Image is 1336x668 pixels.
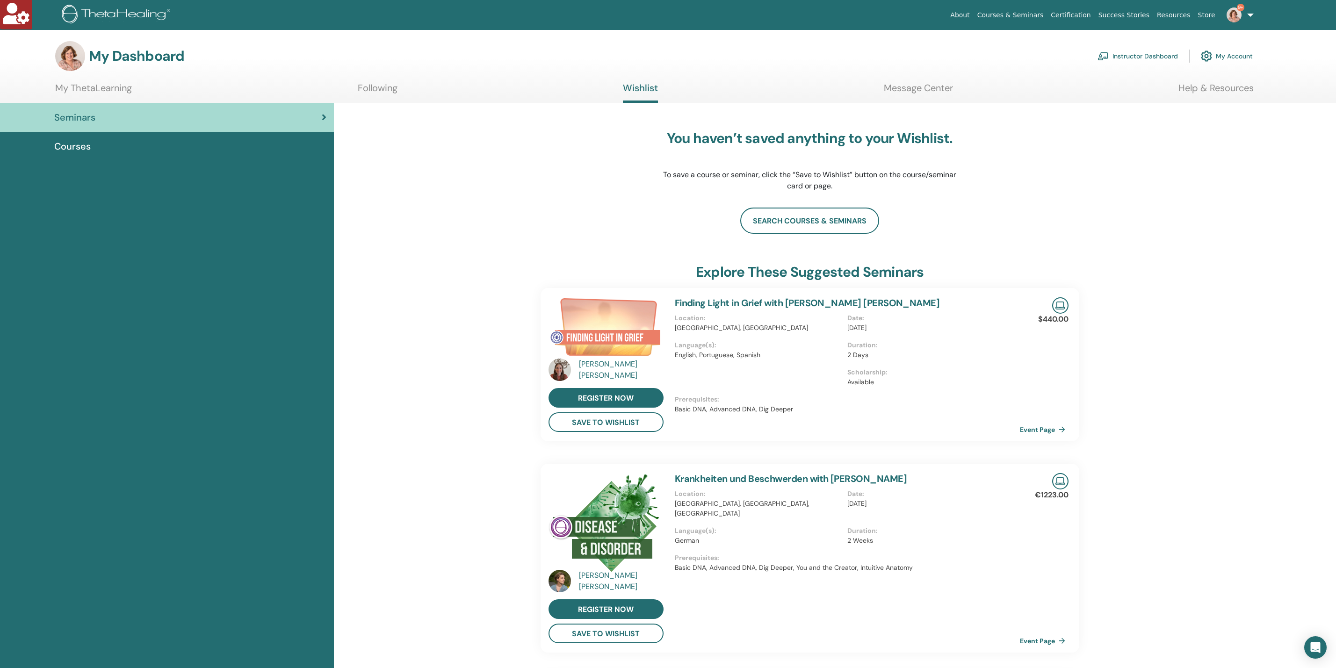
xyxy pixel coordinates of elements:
a: [PERSON_NAME] [PERSON_NAME] [579,359,665,381]
p: Duration : [847,340,1014,350]
a: Resources [1153,7,1194,24]
img: Live Online Seminar [1052,473,1069,489]
p: €1223.00 [1035,489,1069,501]
a: Following [358,82,397,101]
img: default.jpg [55,41,85,71]
p: 2 Weeks [847,536,1014,546]
a: register now [549,599,664,619]
a: Wishlist [623,82,658,103]
p: Basic DNA, Advanced DNA, Dig Deeper [675,404,1020,414]
img: default.jpg [549,570,571,592]
p: Date : [847,313,1014,323]
p: Language(s) : [675,526,842,536]
p: 2 Days [847,350,1014,360]
span: Courses [54,139,91,153]
p: Prerequisites : [675,553,1020,563]
a: Certification [1047,7,1094,24]
p: Date : [847,489,1014,499]
button: save to wishlist [549,624,664,643]
a: My ThetaLearning [55,82,132,101]
img: Finding Light in Grief [549,297,664,361]
h3: explore these suggested seminars [696,264,924,280]
img: logo.png [62,5,173,26]
span: Seminars [54,110,95,124]
p: English, Portuguese, Spanish [675,350,842,360]
p: [GEOGRAPHIC_DATA], [GEOGRAPHIC_DATA] [675,323,842,333]
h3: My Dashboard [89,48,184,65]
p: Available [847,377,1014,387]
p: Scholarship : [847,367,1014,377]
button: save to wishlist [549,412,664,432]
a: register now [549,388,664,408]
h3: You haven’t saved anything to your Wishlist. [663,130,957,147]
a: Success Stories [1095,7,1153,24]
img: cog.svg [1201,48,1212,64]
a: Message Center [884,82,953,101]
a: My Account [1201,46,1253,66]
span: register now [578,604,634,614]
img: default.jpg [1227,7,1242,22]
p: Language(s) : [675,340,842,350]
a: Krankheiten und Beschwerden with [PERSON_NAME] [675,473,907,485]
div: Open Intercom Messenger [1304,636,1327,659]
a: Event Page [1020,423,1069,437]
p: Prerequisites : [675,395,1020,404]
a: Courses & Seminars [974,7,1047,24]
img: Krankheiten und Beschwerden [549,473,660,573]
a: search courses & seminars [740,208,879,234]
a: About [946,7,973,24]
span: 9+ [1237,4,1244,11]
img: Live Online Seminar [1052,297,1069,314]
p: [GEOGRAPHIC_DATA], [GEOGRAPHIC_DATA], [GEOGRAPHIC_DATA] [675,499,842,518]
p: [DATE] [847,499,1014,509]
p: Basic DNA, Advanced DNA, Dig Deeper, You and the Creator, Intuitive Anatomy [675,563,1020,573]
a: Event Page [1020,634,1069,648]
p: $440.00 [1038,314,1069,325]
p: Duration : [847,526,1014,536]
p: [DATE] [847,323,1014,333]
a: Instructor Dashboard [1098,46,1178,66]
a: Finding Light in Grief with [PERSON_NAME] [PERSON_NAME] [675,297,940,309]
a: Store [1194,7,1219,24]
img: default.jpg [549,359,571,381]
span: register now [578,393,634,403]
a: Help & Resources [1178,82,1254,101]
p: To save a course or seminar, click the “Save to Wishlist” button on the course/seminar card or page. [663,169,957,192]
a: [PERSON_NAME] [PERSON_NAME] [579,570,665,592]
p: German [675,536,842,546]
p: Location : [675,489,842,499]
p: Location : [675,313,842,323]
img: chalkboard-teacher.svg [1098,52,1109,60]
